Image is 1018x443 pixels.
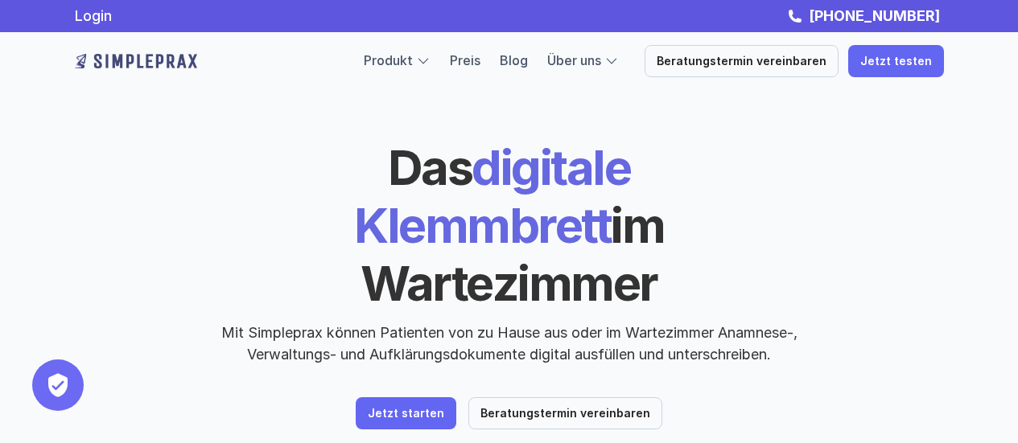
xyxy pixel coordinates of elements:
[468,397,662,429] a: Beratungstermin vereinbaren
[75,7,112,24] a: Login
[480,407,650,420] p: Beratungstermin vereinbaren
[388,138,472,196] span: Das
[450,52,480,68] a: Preis
[232,138,787,312] h1: digitale Klemmbrett
[368,407,444,420] p: Jetzt starten
[809,7,940,24] strong: [PHONE_NUMBER]
[860,55,932,68] p: Jetzt testen
[208,322,811,365] p: Mit Simpleprax können Patienten von zu Hause aus oder im Wartezimmer Anamnese-, Verwaltungs- und ...
[645,45,839,77] a: Beratungstermin vereinbaren
[657,55,826,68] p: Beratungstermin vereinbaren
[848,45,944,77] a: Jetzt testen
[356,397,456,429] a: Jetzt starten
[361,196,673,312] span: im Wartezimmer
[805,7,944,24] a: [PHONE_NUMBER]
[500,52,528,68] a: Blog
[364,52,413,68] a: Produkt
[547,52,601,68] a: Über uns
